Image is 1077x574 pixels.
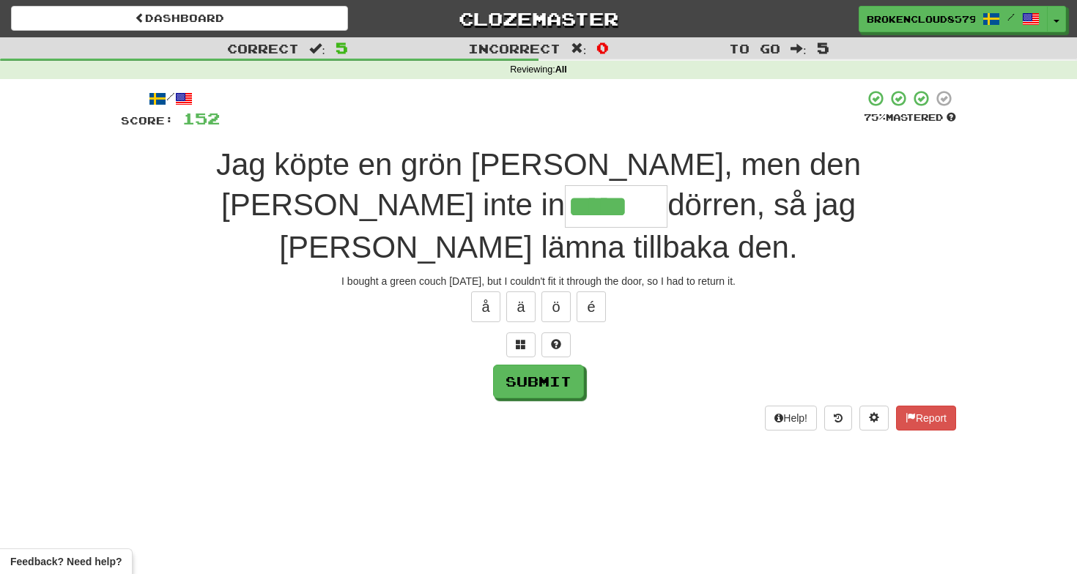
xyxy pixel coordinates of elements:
[370,6,707,31] a: Clozemaster
[571,42,587,55] span: :
[817,39,829,56] span: 5
[121,274,956,288] div: I bought a green couch [DATE], but I couldn't fit it through the door, so I had to return it.
[309,42,325,55] span: :
[864,111,956,124] div: Mastered
[1007,12,1015,22] span: /
[506,332,536,357] button: Switch sentence to multiple choice alt+p
[729,41,780,56] span: To go
[867,12,975,26] span: BrokenCloud8579
[506,291,536,322] button: ä
[10,554,122,569] span: Open feedback widget
[121,114,174,127] span: Score:
[336,39,348,56] span: 5
[596,39,609,56] span: 0
[493,365,584,398] button: Submit
[471,291,500,322] button: å
[864,111,886,123] span: 75 %
[216,147,861,222] span: Jag köpte en grön [PERSON_NAME], men den [PERSON_NAME] inte in
[896,406,956,430] button: Report
[555,64,567,75] strong: All
[824,406,852,430] button: Round history (alt+y)
[791,42,807,55] span: :
[859,6,1048,32] a: BrokenCloud8579 /
[541,332,571,357] button: Single letter hint - you only get 1 per sentence and score half the points! alt+h
[121,89,220,108] div: /
[541,291,571,322] button: ö
[765,406,817,430] button: Help!
[468,41,560,56] span: Incorrect
[11,6,348,31] a: Dashboard
[182,109,220,127] span: 152
[577,291,606,322] button: é
[227,41,299,56] span: Correct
